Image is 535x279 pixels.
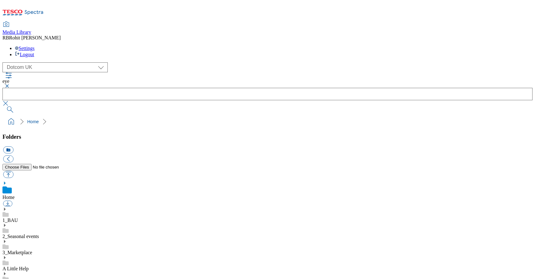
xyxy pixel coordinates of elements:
[2,250,32,255] a: 3_Marketplace
[6,117,16,127] a: home
[2,35,9,40] span: RB
[2,133,533,140] h3: Folders
[2,79,9,84] span: eye
[15,46,35,51] a: Settings
[2,22,31,35] a: Media Library
[2,266,28,271] a: A Little Help
[2,116,533,128] nav: breadcrumb
[2,195,15,200] a: Home
[15,52,34,57] a: Logout
[27,119,39,124] a: Home
[2,29,31,35] span: Media Library
[2,218,18,223] a: 1_BAU
[9,35,61,40] span: Rohit [PERSON_NAME]
[2,234,39,239] a: 2_Seasonal events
